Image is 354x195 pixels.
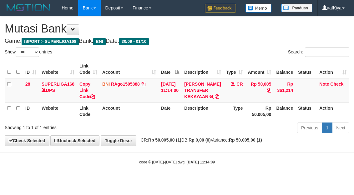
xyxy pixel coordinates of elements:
[317,60,349,78] th: Action: activate to sort column ascending
[77,60,100,78] th: Link Code: activate to sort column ascending
[274,78,296,102] td: Rp 361,214
[39,60,77,78] th: Website: activate to sort column ascending
[39,102,77,120] th: Website
[182,102,223,120] th: Description
[16,47,39,57] select: Showentries
[159,60,182,78] th: Date: activate to sort column descending
[187,160,215,164] strong: [DATE] 11:14:09
[42,82,74,87] a: SUPERLIGA168
[39,78,77,102] td: DPS
[5,122,143,131] div: Showing 1 to 1 of 1 entries
[93,38,105,45] span: BNI
[296,102,317,120] th: Status
[22,38,79,45] span: ISPORT > SUPERLIGA168
[322,122,332,133] a: 1
[274,60,296,78] th: Balance
[319,82,329,87] a: Note
[236,82,243,87] span: CR
[297,122,322,133] a: Previous
[245,60,274,78] th: Amount: activate to sort column ascending
[215,94,219,99] a: Copy SAHRIL DARHAMSYAH TRANSFER KEKAYAAN to clipboard
[224,102,245,120] th: Type
[23,102,39,120] th: ID
[111,82,140,87] a: RAgo1505888
[77,102,100,120] th: Link Code
[274,102,296,120] th: Balance
[189,137,211,142] strong: Rp 0,00 (0)
[141,82,145,87] a: Copy RAgo1505888 to clipboard
[281,4,312,12] img: panduan.png
[23,60,39,78] th: ID: activate to sort column ascending
[148,137,181,142] strong: Rp 50.005,00 (1)
[245,4,272,12] img: Button%20Memo.svg
[159,102,182,120] th: Date
[25,82,30,87] span: 28
[159,78,182,102] td: [DATE] 11:14:00
[332,122,349,133] a: Next
[102,82,110,87] span: BNI
[184,82,221,99] a: [PERSON_NAME] TRANSFER KEKAYAAN
[224,60,245,78] th: Type: activate to sort column ascending
[317,102,349,120] th: Action
[305,47,349,57] input: Search:
[5,135,49,146] a: Check Selected
[5,47,52,57] label: Show entries
[119,38,149,45] span: 30/09 - 01/10
[245,78,274,102] td: Rp 50,005
[5,22,349,35] h1: Mutasi Bank
[100,102,159,120] th: Account
[5,3,52,12] img: MOTION_logo.png
[5,38,349,44] h4: Game: Bank: Date:
[229,137,262,142] strong: Rp 50.005,00 (1)
[296,60,317,78] th: Status
[267,88,271,93] a: Copy Rp 50,005 to clipboard
[139,160,215,164] small: code © [DATE]-[DATE] dwg |
[330,82,343,87] a: Check
[101,135,136,146] a: Toggle Descr
[245,102,274,120] th: Rp 50.005,00
[79,82,95,99] a: Copy Link Code
[50,135,99,146] a: Uncheck Selected
[138,137,262,142] span: CR: DB: Variance:
[182,60,223,78] th: Description: activate to sort column ascending
[288,47,349,57] label: Search:
[100,60,159,78] th: Account: activate to sort column ascending
[205,4,236,12] img: Feedback.jpg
